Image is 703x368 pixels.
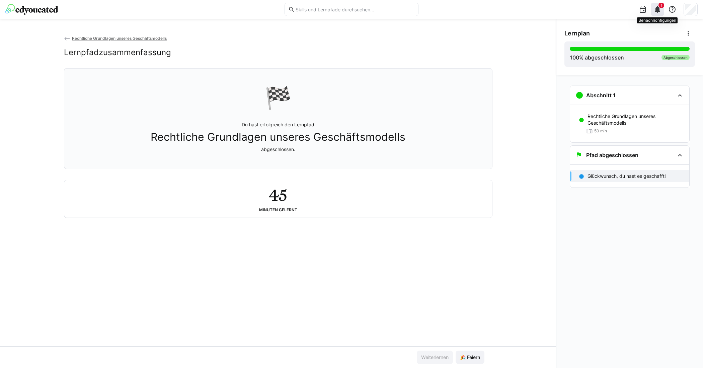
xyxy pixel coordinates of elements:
h2: 45 [269,186,287,205]
p: Du hast erfolgreich den Lernpfad abgeschlossen. [151,121,405,153]
span: Rechtliche Grundlagen unseres Geschäftsmodells [72,36,167,41]
span: 1 [660,3,662,7]
div: Benachrichtigungen [637,17,678,23]
h3: Pfad abgeschlossen [586,152,638,158]
p: Rechtliche Grundlagen unseres Geschäftsmodells [588,113,684,126]
span: Weiterlernen [420,354,450,361]
div: % abgeschlossen [570,53,624,62]
button: Weiterlernen [417,351,453,364]
div: 🏁 [265,85,292,111]
button: 🎉 Feiern [456,351,484,364]
div: Minuten gelernt [259,208,297,212]
h3: Abschnitt 1 [586,92,616,99]
p: Glückwunsch, du hast es geschafft! [588,173,666,179]
span: 100 [570,54,579,61]
h2: Lernpfadzusammenfassung [64,47,171,57]
span: Rechtliche Grundlagen unseres Geschäftsmodells [151,131,405,143]
span: Lernplan [564,30,590,37]
a: Rechtliche Grundlagen unseres Geschäftsmodells [64,36,167,41]
div: Abgeschlossen [661,55,690,60]
input: Skills und Lernpfade durchsuchen… [295,6,415,12]
span: 50 min [594,128,607,134]
span: 🎉 Feiern [459,354,481,361]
